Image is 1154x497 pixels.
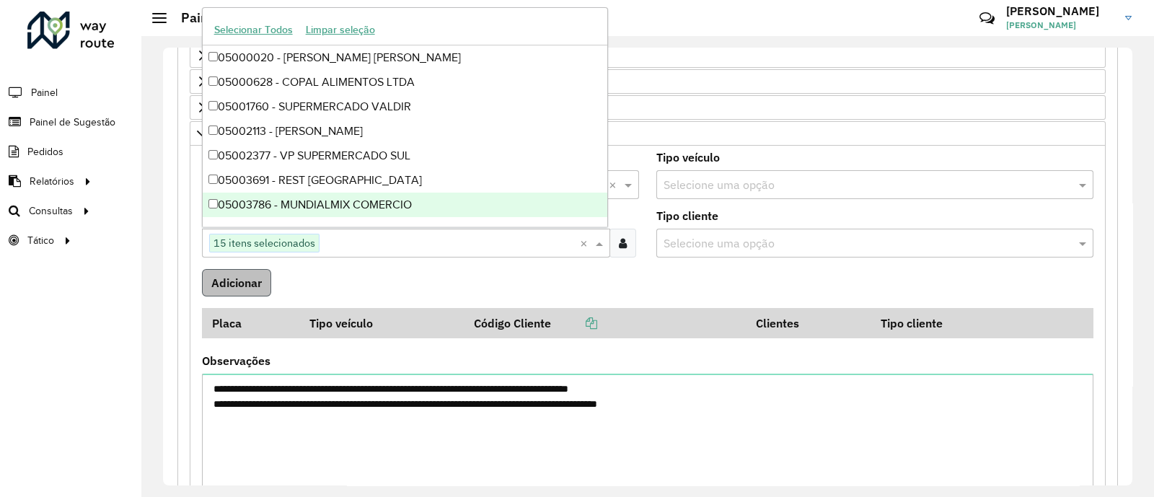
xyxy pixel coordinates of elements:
a: Mapas Sugeridos: Placa-Cliente [190,43,1106,68]
th: Código Cliente [464,308,746,338]
div: 05001760 - SUPERMERCADO VALDIR [203,94,607,119]
label: Tipo veículo [656,149,720,166]
ng-dropdown-panel: Options list [202,7,608,227]
div: 05000020 - [PERSON_NAME] [PERSON_NAME] [203,45,607,70]
a: Restrições FF: ACT [190,69,1106,94]
label: Observações [202,352,270,369]
label: Tipo cliente [656,207,718,224]
div: 05002377 - VP SUPERMERCADO SUL [203,144,607,168]
th: Placa [202,308,299,338]
div: 05003786 - MUNDIALMIX COMERCIO [203,193,607,217]
a: Contato Rápido [972,3,1003,34]
span: Clear all [580,234,592,252]
button: Limpar seleção [299,19,382,41]
th: Clientes [746,308,871,338]
a: Copiar [551,316,597,330]
h2: Painel de Sugestão - Criar registro [167,10,387,26]
span: Painel [31,85,58,100]
a: Rota Noturna/Vespertina [190,121,1106,146]
span: Relatórios [30,174,74,189]
div: 05000628 - COPAL ALIMENTOS LTDA [203,70,607,94]
span: Painel de Sugestão [30,115,115,130]
span: Consultas [29,203,73,219]
div: 05002113 - [PERSON_NAME] [203,119,607,144]
button: Adicionar [202,269,271,296]
th: Tipo cliente [871,308,1032,338]
a: Restrições Spot: Forma de Pagamento e Perfil de Descarga/Entrega [190,95,1106,120]
h3: [PERSON_NAME] [1006,4,1114,18]
span: Clear all [609,176,621,193]
span: Tático [27,233,54,248]
button: Selecionar Todos [208,19,299,41]
div: 05003691 - REST [GEOGRAPHIC_DATA] [203,168,607,193]
div: 05006025 - MOINHO COMERCIO DE REFEICOES EIRELI - EP [203,217,607,242]
span: 15 itens selecionados [210,234,319,252]
span: [PERSON_NAME] [1006,19,1114,32]
th: Tipo veículo [299,308,464,338]
span: Pedidos [27,144,63,159]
